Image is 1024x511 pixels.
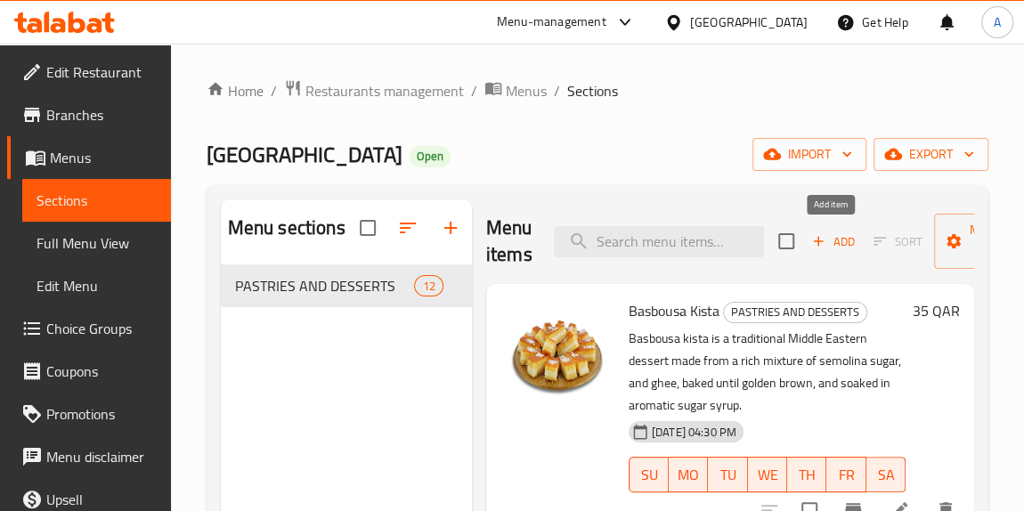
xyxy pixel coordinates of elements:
[46,361,157,382] span: Coupons
[888,143,974,166] span: export
[429,207,472,249] button: Add section
[484,79,547,102] a: Menus
[567,80,618,101] span: Sections
[768,223,805,260] span: Select section
[723,302,867,323] div: PASTRIES AND DESSERTS
[46,446,157,467] span: Menu disclaimer
[629,457,669,492] button: SU
[506,80,547,101] span: Menus
[207,134,402,174] span: [GEOGRAPHIC_DATA]
[826,457,866,492] button: FR
[410,149,451,164] span: Open
[37,232,157,254] span: Full Menu View
[500,298,614,412] img: Basbousa Kista
[7,51,171,93] a: Edit Restaurant
[46,318,157,339] span: Choice Groups
[794,462,819,488] span: TH
[415,278,442,295] span: 12
[37,190,157,211] span: Sections
[669,457,708,492] button: MO
[809,231,857,252] span: Add
[221,257,472,314] nav: Menu sections
[767,143,852,166] span: import
[271,80,277,101] li: /
[874,462,898,488] span: SA
[7,136,171,179] a: Menus
[913,298,960,323] h6: 35 QAR
[833,462,858,488] span: FR
[7,350,171,393] a: Coupons
[410,146,451,167] div: Open
[22,222,171,264] a: Full Menu View
[645,424,744,441] span: [DATE] 04:30 PM
[637,462,662,488] span: SU
[7,307,171,350] a: Choice Groups
[676,462,701,488] span: MO
[386,207,429,249] span: Sort sections
[708,457,747,492] button: TU
[715,462,740,488] span: TU
[349,209,386,247] span: Select all sections
[554,80,560,101] li: /
[752,138,866,171] button: import
[221,264,472,307] div: PASTRIES AND DESSERTS12
[690,12,808,32] div: [GEOGRAPHIC_DATA]
[37,275,157,296] span: Edit Menu
[22,179,171,222] a: Sections
[866,457,906,492] button: SA
[486,215,532,268] h2: Menu items
[724,302,866,322] span: PASTRIES AND DESSERTS
[414,275,443,296] div: items
[497,12,606,33] div: Menu-management
[994,12,1001,32] span: A
[748,457,787,492] button: WE
[22,264,171,307] a: Edit Menu
[50,147,157,168] span: Menus
[7,435,171,478] a: Menu disclaimer
[874,138,988,171] button: export
[471,80,477,101] li: /
[207,80,264,101] a: Home
[7,393,171,435] a: Promotions
[629,328,906,417] p: Basbousa kista is a traditional Middle Eastern dessert made from a rich mixture of semolina sugar...
[755,462,780,488] span: WE
[305,80,464,101] span: Restaurants management
[554,226,764,257] input: search
[46,403,157,425] span: Promotions
[805,228,862,255] button: Add
[787,457,826,492] button: TH
[207,79,988,102] nav: breadcrumb
[46,489,157,510] span: Upsell
[7,93,171,136] a: Branches
[46,104,157,126] span: Branches
[228,215,345,241] h2: Menu sections
[235,275,415,296] span: PASTRIES AND DESSERTS
[46,61,157,83] span: Edit Restaurant
[629,297,719,324] span: Basbousa Kista
[284,79,464,102] a: Restaurants management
